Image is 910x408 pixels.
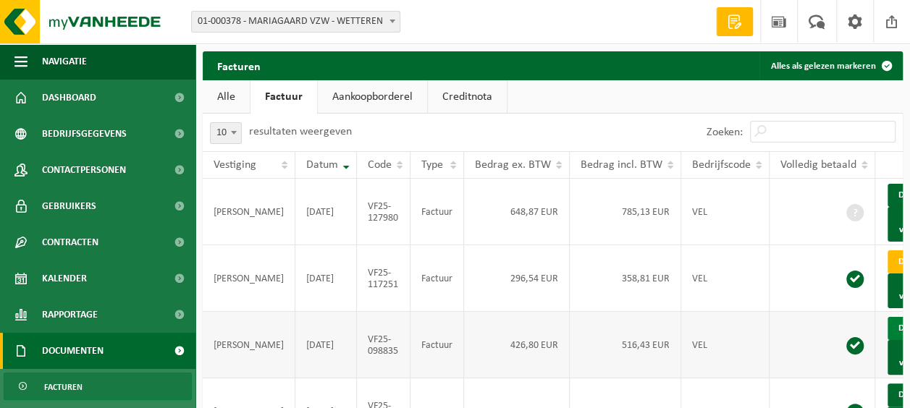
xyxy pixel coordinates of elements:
label: Zoeken: [707,127,743,138]
button: Alles als gelezen markeren [759,51,901,80]
span: Kalender [42,260,87,297]
td: VF25-117251 [357,245,410,312]
td: VEL [681,245,770,312]
span: Contactpersonen [42,152,126,188]
td: [PERSON_NAME] [203,312,295,378]
a: Aankoopborderel [318,80,427,114]
span: 01-000378 - MARIAGAARD VZW - WETTEREN [191,11,400,33]
span: Dashboard [42,80,96,116]
td: Factuur [410,179,464,245]
td: VEL [681,179,770,245]
td: VF25-098835 [357,312,410,378]
h2: Facturen [203,51,275,80]
td: [DATE] [295,312,357,378]
label: resultaten weergeven [249,126,352,137]
span: 10 [211,123,241,143]
span: Rapportage [42,297,98,333]
span: Gebruikers [42,188,96,224]
td: VF25-127980 [357,179,410,245]
span: 10 [210,122,242,144]
span: Documenten [42,333,104,369]
span: Datum [306,159,338,171]
span: Bedrijfscode [692,159,751,171]
td: [PERSON_NAME] [203,179,295,245]
td: 648,87 EUR [464,179,570,245]
td: [DATE] [295,245,357,312]
td: 426,80 EUR [464,312,570,378]
span: Type [421,159,443,171]
td: 516,43 EUR [570,312,681,378]
td: [DATE] [295,179,357,245]
td: Factuur [410,312,464,378]
span: Contracten [42,224,98,260]
a: Factuur [250,80,317,114]
span: Facturen [44,373,83,401]
span: 01-000378 - MARIAGAARD VZW - WETTEREN [192,12,400,32]
span: Volledig betaald [780,159,856,171]
td: 296,54 EUR [464,245,570,312]
td: Factuur [410,245,464,312]
td: [PERSON_NAME] [203,245,295,312]
span: Bedrijfsgegevens [42,116,127,152]
a: Alle [203,80,250,114]
span: Bedrag incl. BTW [581,159,662,171]
span: Code [368,159,392,171]
a: Facturen [4,373,192,400]
span: Bedrag ex. BTW [475,159,551,171]
span: Vestiging [214,159,256,171]
td: 785,13 EUR [570,179,681,245]
a: Creditnota [428,80,507,114]
td: 358,81 EUR [570,245,681,312]
td: VEL [681,312,770,378]
span: Navigatie [42,43,87,80]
